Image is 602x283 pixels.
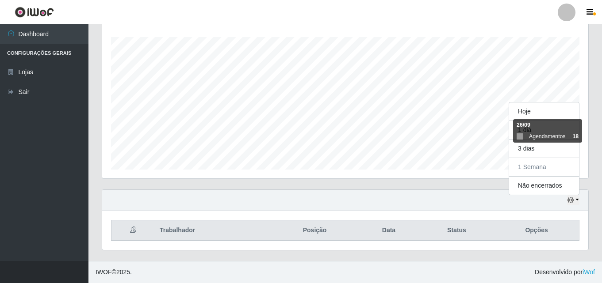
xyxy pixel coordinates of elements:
button: 3 dias [509,140,579,158]
th: Trabalhador [154,220,271,241]
button: 1 dia [509,121,579,140]
img: CoreUI Logo [15,7,54,18]
span: IWOF [96,268,112,275]
span: Desenvolvido por [535,268,595,277]
button: Não encerrados [509,177,579,195]
th: Status [419,220,494,241]
th: Opções [494,220,579,241]
a: iWof [583,268,595,275]
span: © 2025 . [96,268,132,277]
button: Hoje [509,102,579,121]
th: Posição [271,220,358,241]
th: Data [358,220,419,241]
button: 1 Semana [509,158,579,177]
